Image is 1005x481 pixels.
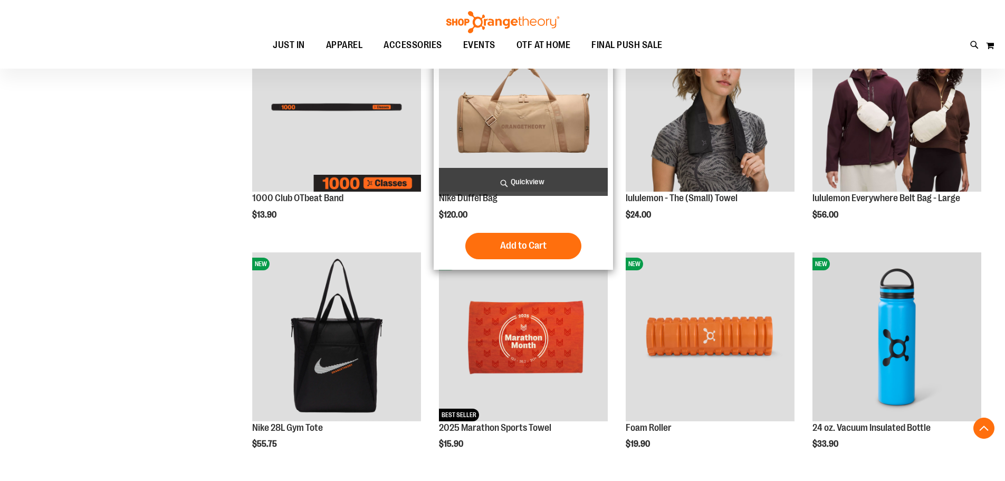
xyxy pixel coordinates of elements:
a: 2025 Marathon Sports TowelNEWBEST SELLER [439,252,608,423]
a: lululemon - The (Small) Towel [626,193,738,203]
a: ACCESSORIES [373,33,453,57]
button: Add to Cart [465,233,581,259]
a: APPAREL [315,33,374,58]
span: $56.00 [812,210,840,220]
a: 1000 Club OTbeat Band [252,193,343,203]
span: $15.90 [439,439,465,449]
span: JUST IN [273,33,305,57]
a: JUST IN [262,33,315,58]
a: 2025 Marathon Sports Towel [439,422,551,433]
a: Nike 28L Gym ToteNEW [252,252,421,423]
img: lululemon - The (Small) Towel [626,23,795,192]
img: Nike Duffel Bag [439,23,608,192]
span: NEW [252,258,270,270]
a: 24 oz. Vacuum Insulated Bottle [812,422,931,433]
a: 24 oz. Vacuum Insulated BottleNEW [812,252,981,423]
div: product [807,247,987,476]
img: Image of 1000 Club OTbeat Band [252,23,421,192]
img: Foam Roller [626,252,795,421]
button: Back To Top [973,418,994,439]
a: FINAL PUSH SALE [581,33,673,58]
span: ACCESSORIES [384,33,442,57]
a: lululemon Everywhere Belt Bag - Large [812,193,960,203]
span: $55.75 [252,439,279,449]
div: product [620,247,800,476]
div: product [434,17,613,270]
div: product [434,247,613,476]
a: Nike Duffel Bag [439,193,497,203]
span: Add to Cart [500,240,547,251]
span: $19.90 [626,439,652,449]
img: lululemon Everywhere Belt Bag - Large [812,23,981,192]
span: $120.00 [439,210,469,220]
div: product [620,17,800,247]
a: lululemon - The (Small) TowelNEW [626,23,795,193]
div: product [247,247,426,476]
span: NEW [626,258,643,270]
a: EVENTS [453,33,506,58]
img: Shop Orangetheory [445,11,561,33]
span: BEST SELLER [439,409,479,421]
a: lululemon Everywhere Belt Bag - LargeNEW [812,23,981,193]
a: Nike Duffel BagNEW [439,23,608,193]
div: product [247,17,426,241]
a: Image of 1000 Club OTbeat BandNEW [252,23,421,193]
span: NEW [812,258,830,270]
span: $24.00 [626,210,653,220]
span: $33.90 [812,439,840,449]
img: Nike 28L Gym Tote [252,252,421,421]
a: Quickview [439,168,608,196]
span: EVENTS [463,33,495,57]
img: 2025 Marathon Sports Towel [439,252,608,421]
a: OTF AT HOME [506,33,581,58]
div: product [807,17,987,247]
a: Foam Roller [626,422,672,433]
span: APPAREL [326,33,363,57]
a: Nike 28L Gym Tote [252,422,323,433]
span: OTF AT HOME [516,33,571,57]
span: $13.90 [252,210,278,220]
img: 24 oz. Vacuum Insulated Bottle [812,252,981,421]
a: Foam RollerNEW [626,252,795,423]
span: FINAL PUSH SALE [591,33,663,57]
